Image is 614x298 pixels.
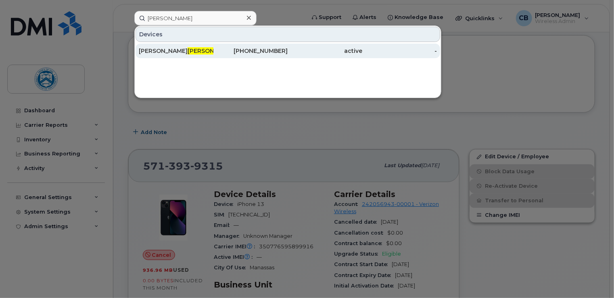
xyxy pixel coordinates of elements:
a: [PERSON_NAME][PERSON_NAME][PHONE_NUMBER]active- [136,44,440,58]
span: [PERSON_NAME] [188,47,236,55]
div: active [288,47,363,55]
div: [PERSON_NAME] [139,47,213,55]
div: [PHONE_NUMBER] [213,47,288,55]
div: - [362,47,437,55]
div: Devices [136,27,440,42]
input: Find something... [134,11,257,25]
iframe: Messenger Launcher [579,263,608,292]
